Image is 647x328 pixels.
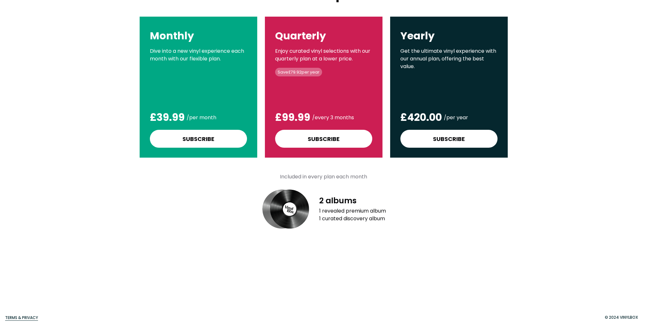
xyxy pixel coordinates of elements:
[319,196,386,206] h4: 2 albums
[390,17,508,158] button: YearlyGet the ultimate vinyl experience with our annual plan, offering the best value.£420.00/per...
[601,315,642,320] div: © 2024 VinylBox
[319,207,386,223] div: 1 revealed premium album 1 curated discovery album
[265,17,382,158] button: QuarterlyEnjoy curated vinyl selections with our quarterly plan at a lower price.Save£79.92per ye...
[182,135,214,143] div: Subscribe
[140,17,257,158] button: MonthlyDive into a new vinyl experience each month with our flexible plan.£39.99/per month Subscribe
[312,113,354,123] div: / every 3 months
[308,135,340,143] div: Subscribe
[400,29,497,42] h2: Yearly
[444,113,468,123] div: / per year
[433,135,465,143] div: Subscribe
[280,173,367,181] h4: Included in every plan each month
[150,47,247,63] p: Dive into a new vinyl experience each month with our flexible plan.
[400,110,442,124] span: £420.00
[150,110,185,124] span: £39.99
[150,29,247,42] h2: Monthly
[275,47,372,63] p: Enjoy curated vinyl selections with our quarterly plan at a lower price.
[187,113,216,123] div: / per month
[275,110,310,124] span: £99.99
[400,47,497,70] p: Get the ultimate vinyl experience with our annual plan, offering the best value.
[275,68,322,76] p: Save £79.92 per year
[5,315,38,320] a: Terms & Privacy
[275,29,372,42] h2: Quarterly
